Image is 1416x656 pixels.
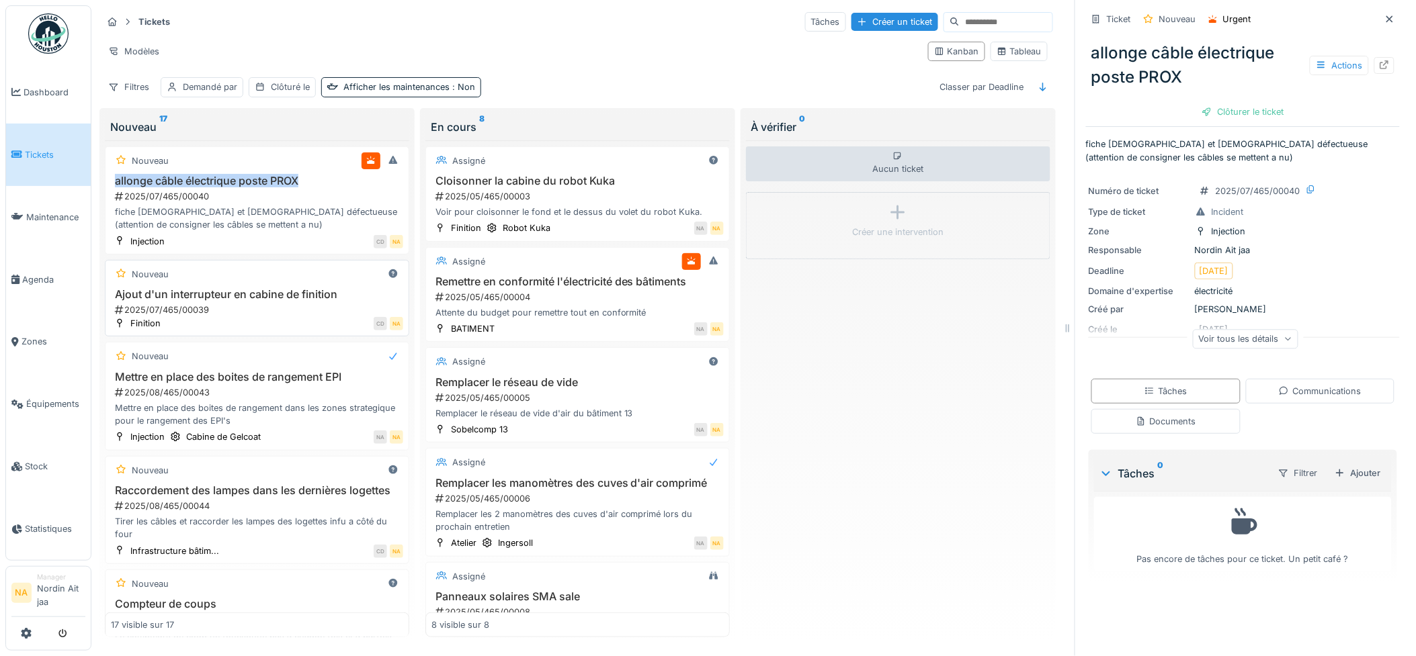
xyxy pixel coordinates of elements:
div: Attente du budget pour remettre tout en conformité [431,306,724,319]
div: Nordin Ait jaa [1089,244,1397,256]
h3: Remettre en conformité l'électricité des bâtiments [431,275,724,288]
div: 2025/07/465/00040 [114,190,403,203]
div: Pas encore de tâches pour ce ticket. Un petit café ? [1103,503,1383,565]
h3: Panneaux solaires SMA sale [431,590,724,603]
div: 2025/05/465/00004 [434,291,724,303]
div: NA [694,536,708,550]
div: Injection [130,235,165,248]
div: Assigné [452,255,485,268]
div: NA [390,545,403,558]
div: Kanban [934,45,979,58]
div: Atelier [451,536,476,549]
div: Classer par Deadline [934,77,1030,97]
div: Sobelcomp 13 [451,423,508,436]
div: 2025/08/465/00043 [114,386,403,399]
div: Tâches [1099,465,1267,481]
sup: 0 [800,119,806,135]
div: Filtres [102,77,155,97]
div: CD [374,235,387,248]
div: Assigné [452,570,485,583]
div: Domaine d'expertise [1089,285,1190,297]
div: 17 visible sur 17 [111,618,174,631]
div: Communications [1279,385,1361,397]
span: Zones [22,335,85,348]
div: Remplacer le réseau de vide d'air du bâtiment 13 [431,407,724,420]
div: Incident [1212,205,1244,218]
div: [DATE] [1200,265,1228,277]
span: Maintenance [26,211,85,224]
div: NA [710,222,724,235]
p: fiche [DEMOGRAPHIC_DATA] et [DEMOGRAPHIC_DATA] défectueuse (attention de consigner les câbles se ... [1086,138,1400,163]
div: Zone [1089,225,1190,238]
sup: 8 [479,119,485,135]
div: NA [710,536,724,550]
div: Demandé par [183,81,237,93]
div: NA [390,317,403,330]
div: 2025/05/465/00008 [434,606,724,618]
div: Documents [1136,415,1196,428]
div: Infrastructure bâtim... [130,545,219,557]
span: Agenda [22,273,85,286]
a: Équipements [6,373,91,435]
div: Voir pour cloisonner le fond et le dessus du volet du robot Kuka. [431,205,724,218]
div: Robot Kuka [503,222,550,234]
li: NA [11,583,32,603]
div: NA [390,235,403,248]
div: Clôturé le [271,81,310,93]
div: Nouveau [110,119,404,135]
a: NA ManagerNordin Ait jaa [11,572,85,617]
div: Créer un ticket [851,13,938,31]
div: 2025/07/465/00039 [114,303,403,316]
img: Badge_color-CXgf-gQk.svg [28,13,69,54]
div: Créer une intervention [852,226,944,238]
div: En cours [431,119,724,135]
div: Manager [37,572,85,582]
a: Tickets [6,124,91,186]
div: Injection [1212,225,1246,238]
h3: Cloisonner la cabine du robot Kuka [431,175,724,187]
div: Finition [130,317,161,330]
div: Tirer les câbles et raccorder les lampes des logettes infu a côté du four [111,515,403,541]
div: Infrastructure bâtim... [451,637,540,650]
h3: Remplacer le réseau de vide [431,376,724,389]
span: Statistiques [25,522,85,535]
div: NA [694,423,708,436]
sup: 0 [1158,465,1164,481]
div: 2025/07/465/00040 [1216,185,1300,197]
div: Injection [130,430,165,443]
span: Dashboard [24,86,85,99]
div: 2025/08/465/00044 [114,500,403,512]
div: NA [390,430,403,444]
div: Assigné [452,355,485,368]
div: Modèles [102,42,165,61]
div: BATIMENT [451,322,495,335]
div: Cabine de Gelcoat [186,430,261,443]
div: 8 visible sur 8 [431,618,489,631]
div: Nouveau [132,268,169,281]
h3: Raccordement des lampes dans les dernières logettes [111,484,403,497]
div: allonge câble électrique poste PROX [1086,36,1400,95]
div: Finition [451,222,481,234]
div: Créé par [1089,303,1190,316]
div: électricité [1089,285,1397,297]
div: Nouveau [1159,13,1196,26]
div: CD [374,317,387,330]
h3: Remplacer les manomètres des cuves d'air comprimé [431,477,724,489]
span: Stock [25,460,85,473]
a: Maintenance [6,186,91,248]
div: Assigné [452,154,485,167]
div: 2025/05/465/00006 [434,492,724,505]
div: Filtrer [1272,463,1324,483]
div: Tâches [805,12,846,32]
a: Zones [6,311,91,373]
h3: Ajout d'un interrupteur en cabine de finition [111,288,403,301]
strong: Tickets [133,15,175,28]
div: fiche [DEMOGRAPHIC_DATA] et [DEMOGRAPHIC_DATA] défectueuse (attention de consigner les câbles se ... [111,205,403,231]
span: : Non [450,82,475,92]
div: NA [710,637,724,651]
div: CD [374,545,387,558]
div: Clôturer le ticket [1196,103,1290,121]
div: NA [374,430,387,444]
div: Tableau [997,45,1042,58]
div: Nouveau [132,154,169,167]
